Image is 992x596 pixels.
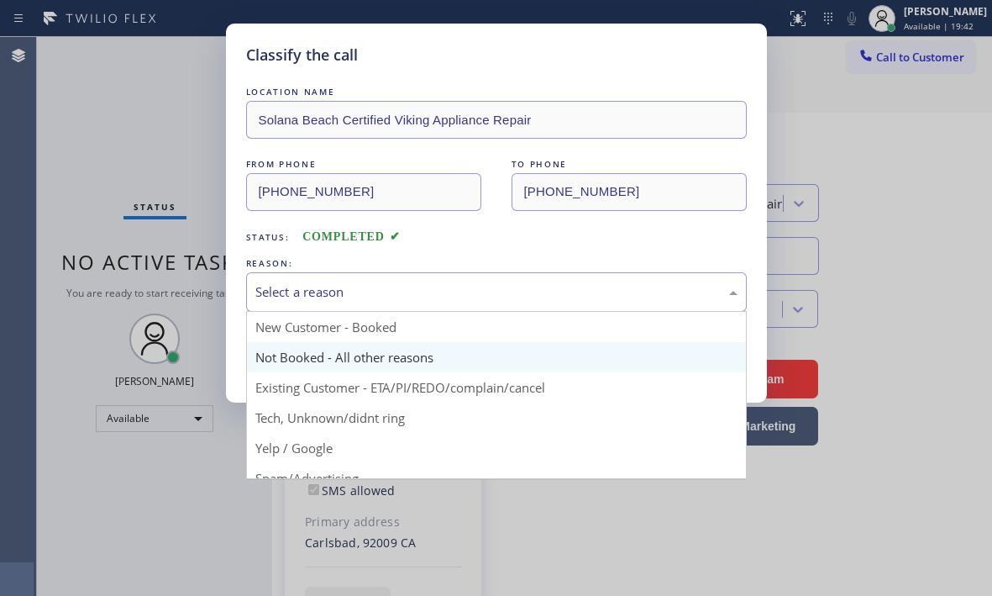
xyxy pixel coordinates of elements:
div: Existing Customer - ETA/PI/REDO/complain/cancel [247,372,746,403]
div: Tech, Unknown/didnt ring [247,403,746,433]
div: REASON: [246,255,747,272]
div: Yelp / Google [247,433,746,463]
div: TO PHONE [512,156,747,173]
input: To phone [512,173,747,211]
span: COMPLETED [302,230,400,243]
div: Spam/Advertising [247,463,746,493]
div: New Customer - Booked [247,312,746,342]
input: From phone [246,173,481,211]
div: FROM PHONE [246,156,481,173]
span: Status: [246,231,290,243]
h5: Classify the call [246,44,358,66]
div: Select a reason [255,282,737,302]
div: LOCATION NAME [246,83,747,101]
div: Not Booked - All other reasons [247,342,746,372]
